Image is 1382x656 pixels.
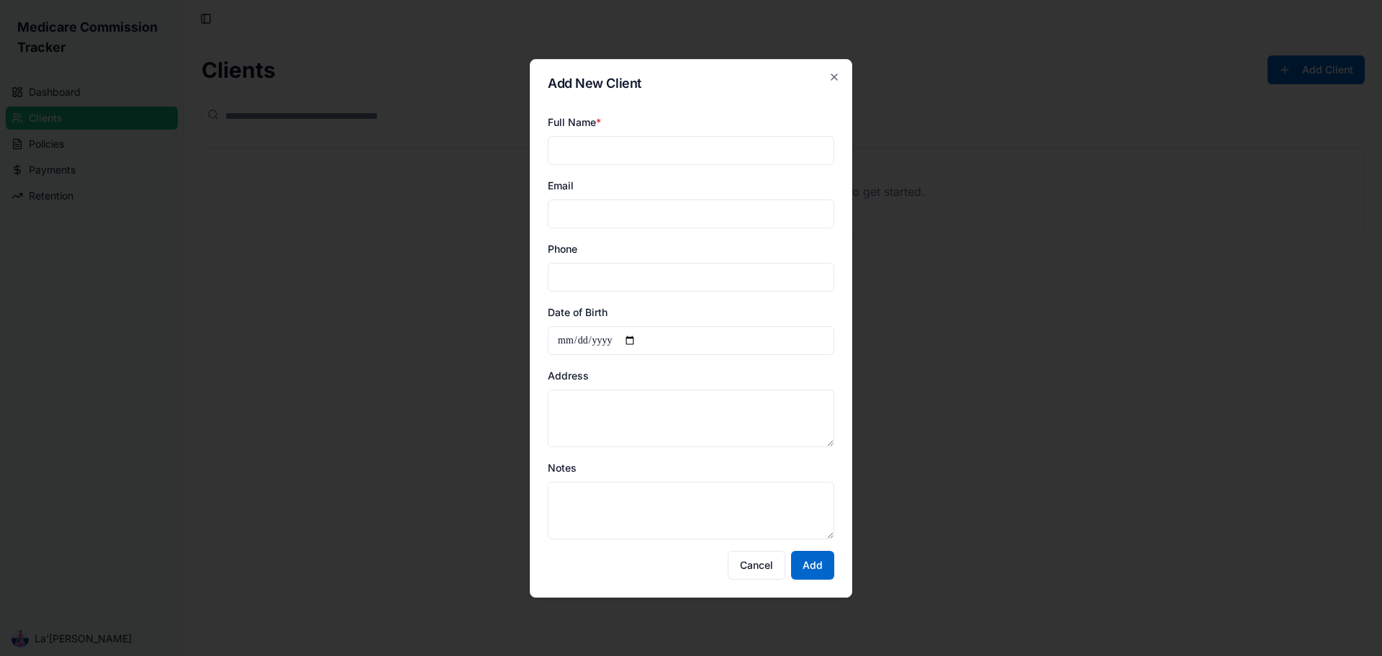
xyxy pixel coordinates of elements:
label: Email [548,179,574,192]
button: Add [791,551,834,580]
label: Address [548,369,589,382]
label: Full Name [548,116,601,128]
label: Phone [548,243,577,255]
label: Date of Birth [548,306,608,318]
button: Cancel [728,551,785,580]
label: Notes [548,462,577,474]
h2: Add New Client [548,77,834,90]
